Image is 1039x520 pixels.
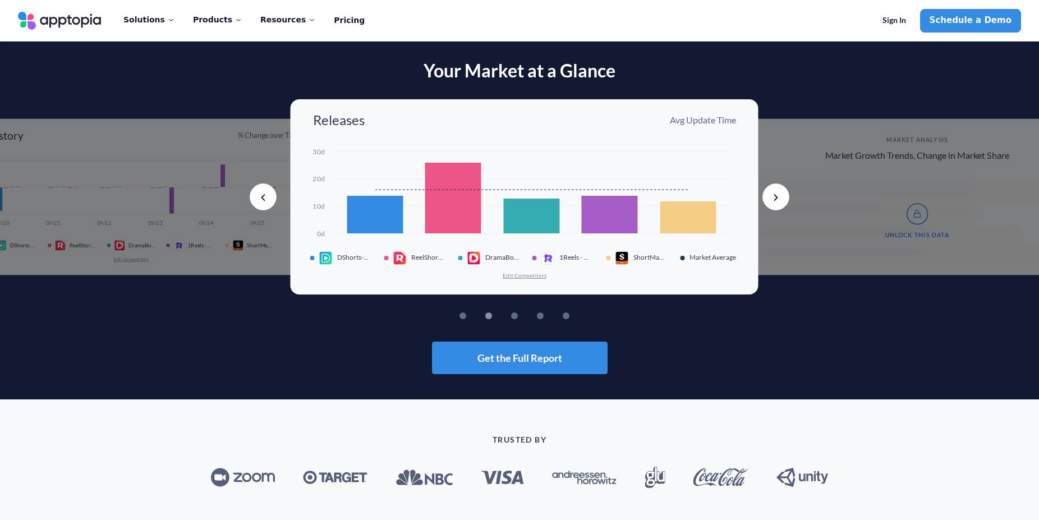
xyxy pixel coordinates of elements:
[199,219,214,226] text: 09/24
[559,254,593,261] span: 1Reels - Watch Short Dramas
[554,312,560,319] button: 4
[762,183,789,210] button: Next
[233,240,247,251] div: app
[337,254,371,261] span: DShorts-Drama Shorts
[615,251,629,265] img: app icon
[250,183,277,210] button: Previous
[247,242,274,249] span: ShortMax - Watch Dramas & Show
[502,312,509,319] button: 2
[825,150,1009,160] p: Market Growth Trends, Change in Market Share
[645,467,665,488] img: Glu_Mobile_logo.svg
[45,219,61,226] text: 09/21
[188,242,215,249] span: 1Reels - Watch Short Dramas
[334,9,365,33] a: Pricing
[113,256,149,263] button: Edit Competitors
[580,312,586,319] button: 5
[173,240,184,251] img: app icon
[541,251,559,265] div: app
[886,137,948,143] h3: Market Analysis
[319,251,337,265] div: app
[393,251,411,265] div: app
[238,131,301,141] p: % Change over Time
[670,114,736,126] p: Avg Update Time
[528,312,535,319] button: 3
[395,469,453,486] img: NBC_logo.svg
[70,242,96,249] span: ReelShort - Stream Drama & TV
[193,8,242,31] div: Products
[541,251,555,265] img: app icon
[96,219,112,226] text: 09/22
[147,219,163,226] text: 09/23
[689,254,739,261] span: Market Average
[250,219,265,226] text: 09/25
[481,471,524,484] img: Visa_Inc._logo.svg
[313,174,325,183] text: 20d
[260,8,316,31] div: Resources
[467,251,481,265] img: app icon
[313,202,325,210] text: 10d
[317,229,325,238] text: 0d
[233,240,243,251] img: app icon
[485,254,519,261] span: DramaBox - Stream Drama Shorts
[173,240,188,251] div: app
[313,148,325,156] text: 30d
[303,471,367,485] img: Target_logo.svg
[55,240,70,251] div: app
[885,232,949,238] span: Unlock This Data
[467,251,485,265] div: app
[313,113,365,127] h3: Releases
[432,342,608,374] button: Get the Full Report
[393,251,407,265] img: app icon
[633,254,667,261] span: ShortMax - Watch Dramas & Show
[55,240,66,251] img: app icon
[319,251,333,265] img: app icon
[552,471,617,485] img: Andreessen_Horowitz_new_logo.svg
[693,468,748,486] img: Coca-Cola_logo.svg
[502,271,547,279] button: Edit Competitors
[411,254,445,261] span: ReelShort - Stream Drama & TV
[776,468,828,487] img: Unity_Technologies_logo.svg
[211,468,275,487] img: Zoom_logo.svg
[114,240,125,251] img: app icon
[477,353,562,363] span: Get the Full Report
[615,251,633,265] div: app
[116,435,923,444] p: TRUSTED BY
[873,9,916,33] a: Sign In
[128,242,155,249] span: DramaBox - Stream Drama Shorts
[123,8,175,31] div: Solutions
[10,242,37,249] span: DShorts-Drama Shorts
[920,9,1021,33] a: Schedule a Demo
[882,16,906,25] span: Sign In
[114,240,129,251] div: app
[476,312,483,319] button: 1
